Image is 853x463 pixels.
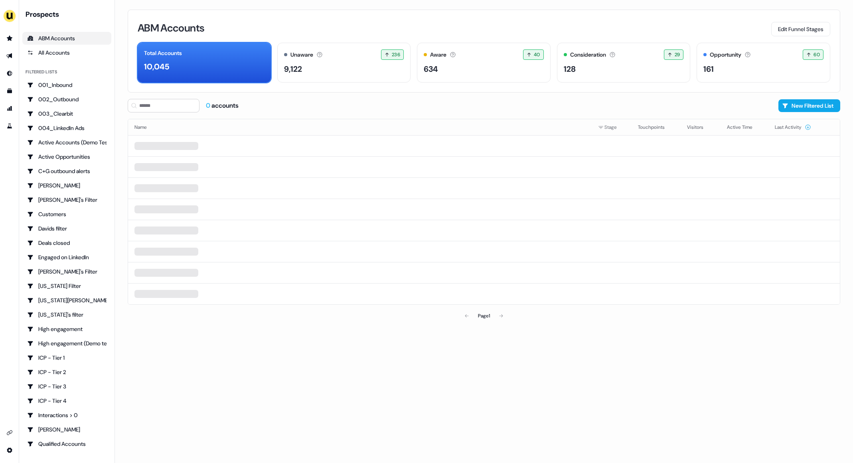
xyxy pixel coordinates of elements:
a: Go to Deals closed [22,236,111,249]
a: Go to prospects [3,32,16,45]
div: ICP - Tier 2 [27,368,107,376]
div: Stage [598,123,625,131]
a: Go to templates [3,85,16,97]
div: 128 [564,63,576,75]
span: 29 [675,51,680,59]
div: High engagement (Demo testing) [27,339,107,347]
a: Go to Inbound [3,67,16,80]
a: Go to attribution [3,102,16,115]
div: Active Opportunities [27,153,107,161]
div: Customers [27,210,107,218]
a: Go to JJ Deals [22,423,111,436]
div: 004_LinkedIn Ads [27,124,107,132]
div: Interactions > 0 [27,411,107,419]
a: Go to integrations [3,444,16,457]
button: Visitors [687,120,713,134]
a: Go to 004_LinkedIn Ads [22,122,111,134]
span: 40 [534,51,540,59]
div: 001_Inbound [27,81,107,89]
div: 10,045 [144,61,169,73]
div: [PERSON_NAME]'s Filter [27,268,107,276]
div: Aware [430,51,446,59]
div: Engaged on LinkedIn [27,253,107,261]
div: Opportunity [710,51,741,59]
div: 634 [424,63,438,75]
a: Go to Geneviève's Filter [22,265,111,278]
a: Go to ICP - Tier 3 [22,380,111,393]
div: ICP - Tier 1 [27,354,107,362]
div: Unaware [290,51,313,59]
div: Davids filter [27,225,107,232]
a: Go to Active Accounts (Demo Test) [22,136,111,149]
div: ICP - Tier 3 [27,382,107,390]
a: Go to Customers [22,208,111,221]
h3: ABM Accounts [138,23,204,33]
div: [US_STATE]'s filter [27,311,107,319]
div: Filtered lists [26,69,57,75]
a: Go to Charlotte Stone [22,179,111,192]
a: Go to 002_Outbound [22,93,111,106]
a: Go to ICP - Tier 1 [22,351,111,364]
a: Go to Davids filter [22,222,111,235]
a: Go to Engaged on LinkedIn [22,251,111,264]
div: Total Accounts [144,49,182,57]
div: accounts [206,101,239,110]
div: [PERSON_NAME] [27,181,107,189]
a: Go to Georgia's filter [22,308,111,321]
a: Go to Georgia Filter [22,280,111,292]
div: Prospects [26,10,111,19]
span: 236 [392,51,400,59]
div: 161 [703,63,714,75]
a: Go to Active Opportunities [22,150,111,163]
div: Deals closed [27,239,107,247]
span: 60 [814,51,820,59]
div: C+G outbound alerts [27,167,107,175]
a: Go to integrations [3,426,16,439]
a: Go to C+G outbound alerts [22,165,111,177]
button: Touchpoints [638,120,674,134]
a: ABM Accounts [22,32,111,45]
a: All accounts [22,46,111,59]
button: Last Activity [775,120,811,134]
a: Go to Charlotte's Filter [22,193,111,206]
div: [PERSON_NAME]'s Filter [27,196,107,204]
button: Edit Funnel Stages [771,22,830,36]
div: ABM Accounts [27,34,107,42]
div: [US_STATE] Filter [27,282,107,290]
a: Go to ICP - Tier 4 [22,394,111,407]
div: [US_STATE][PERSON_NAME] [27,296,107,304]
button: New Filtered List [778,99,840,112]
div: All Accounts [27,49,107,57]
a: Go to ICP - Tier 2 [22,366,111,378]
div: Qualified Accounts [27,440,107,448]
a: Go to outbound experience [3,49,16,62]
div: [PERSON_NAME] [27,426,107,433]
div: 9,122 [284,63,302,75]
div: 003_Clearbit [27,110,107,118]
a: Go to 003_Clearbit [22,107,111,120]
th: Name [128,119,592,135]
a: Go to High engagement (Demo testing) [22,337,111,350]
div: Active Accounts (Demo Test) [27,138,107,146]
a: Go to High engagement [22,323,111,335]
a: Go to Qualified Accounts [22,437,111,450]
a: Go to Interactions > 0 [22,409,111,422]
span: 0 [206,101,211,110]
div: Consideration [570,51,606,59]
div: ICP - Tier 4 [27,397,107,405]
a: Go to experiments [3,120,16,132]
div: 002_Outbound [27,95,107,103]
a: Go to Georgia Slack [22,294,111,307]
div: High engagement [27,325,107,333]
a: Go to 001_Inbound [22,79,111,91]
button: Active Time [727,120,762,134]
div: Page 1 [478,312,490,320]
